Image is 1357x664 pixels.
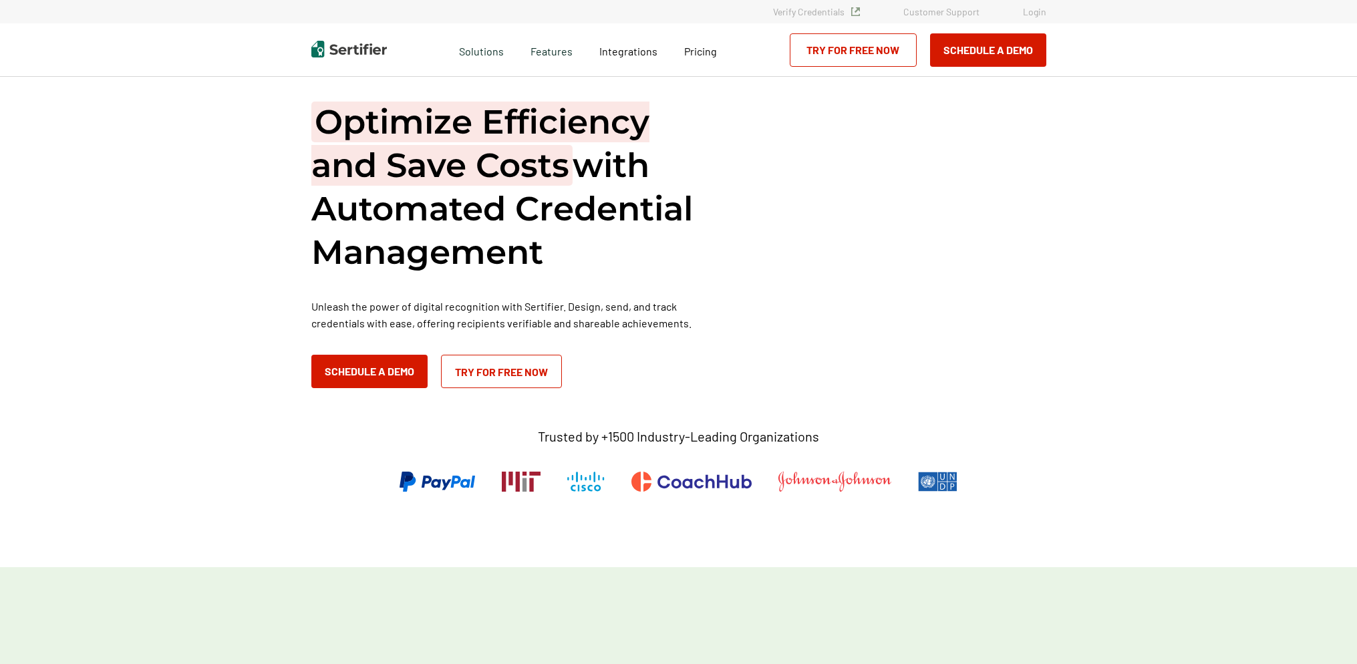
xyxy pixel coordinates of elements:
[400,472,475,492] img: PayPal
[684,41,717,58] a: Pricing
[773,6,860,17] a: Verify Credentials
[851,7,860,16] img: Verified
[567,472,605,492] img: Cisco
[311,100,712,274] h1: with Automated Credential Management
[778,472,891,492] img: Johnson & Johnson
[599,45,657,57] span: Integrations
[531,41,573,58] span: Features
[918,472,957,492] img: UNDP
[311,41,387,57] img: Sertifier | Digital Credentialing Platform
[903,6,979,17] a: Customer Support
[538,428,819,445] p: Trusted by +1500 Industry-Leading Organizations
[311,298,712,331] p: Unleash the power of digital recognition with Sertifier. Design, send, and track credentials with...
[599,41,657,58] a: Integrations
[311,102,649,186] span: Optimize Efficiency and Save Costs
[631,472,752,492] img: CoachHub
[502,472,541,492] img: Massachusetts Institute of Technology
[684,45,717,57] span: Pricing
[459,41,504,58] span: Solutions
[790,33,917,67] a: Try for Free Now
[1023,6,1046,17] a: Login
[441,355,562,388] a: Try for Free Now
